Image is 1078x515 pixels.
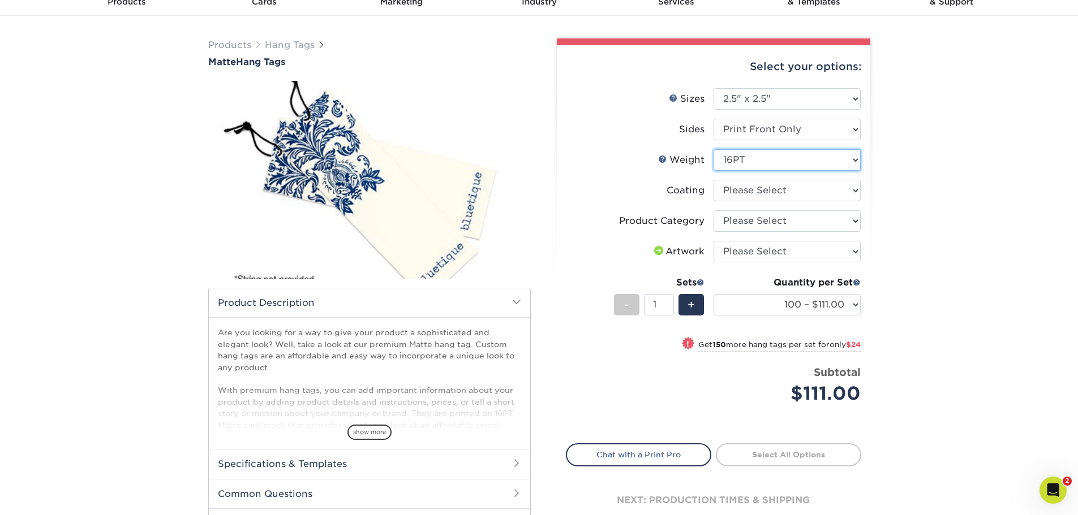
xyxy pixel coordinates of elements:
span: only [830,340,861,349]
img: Matte 01 [208,68,531,291]
div: Weight [658,153,705,167]
a: Chat with a Print Pro [566,443,711,466]
h2: Specifications & Templates [209,449,530,478]
a: Hang Tags [265,40,315,50]
a: Products [208,40,251,50]
div: Select your options: [566,45,861,88]
a: MatteHang Tags [208,57,531,67]
div: $111.00 [722,380,861,407]
div: Product Category [619,214,705,228]
div: Sets [614,276,705,289]
span: show more [347,425,392,440]
h1: Hang Tags [208,57,531,67]
div: Sizes [669,92,705,106]
h2: Product Description [209,288,530,317]
iframe: Intercom live chat [1040,477,1067,504]
div: Coating [667,184,705,197]
small: Get more hang tags per set for [698,340,861,352]
strong: Subtotal [814,366,861,378]
a: Select All Options [716,443,861,466]
span: - [624,296,629,313]
span: ! [686,338,689,350]
div: Quantity per Set [714,276,861,289]
strong: 150 [712,340,726,349]
span: $24 [846,340,861,349]
span: + [688,296,695,313]
span: Matte [208,57,236,67]
span: 2 [1063,477,1072,486]
div: Sides [679,123,705,136]
h2: Common Questions [209,479,530,508]
div: Artwork [652,245,705,258]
